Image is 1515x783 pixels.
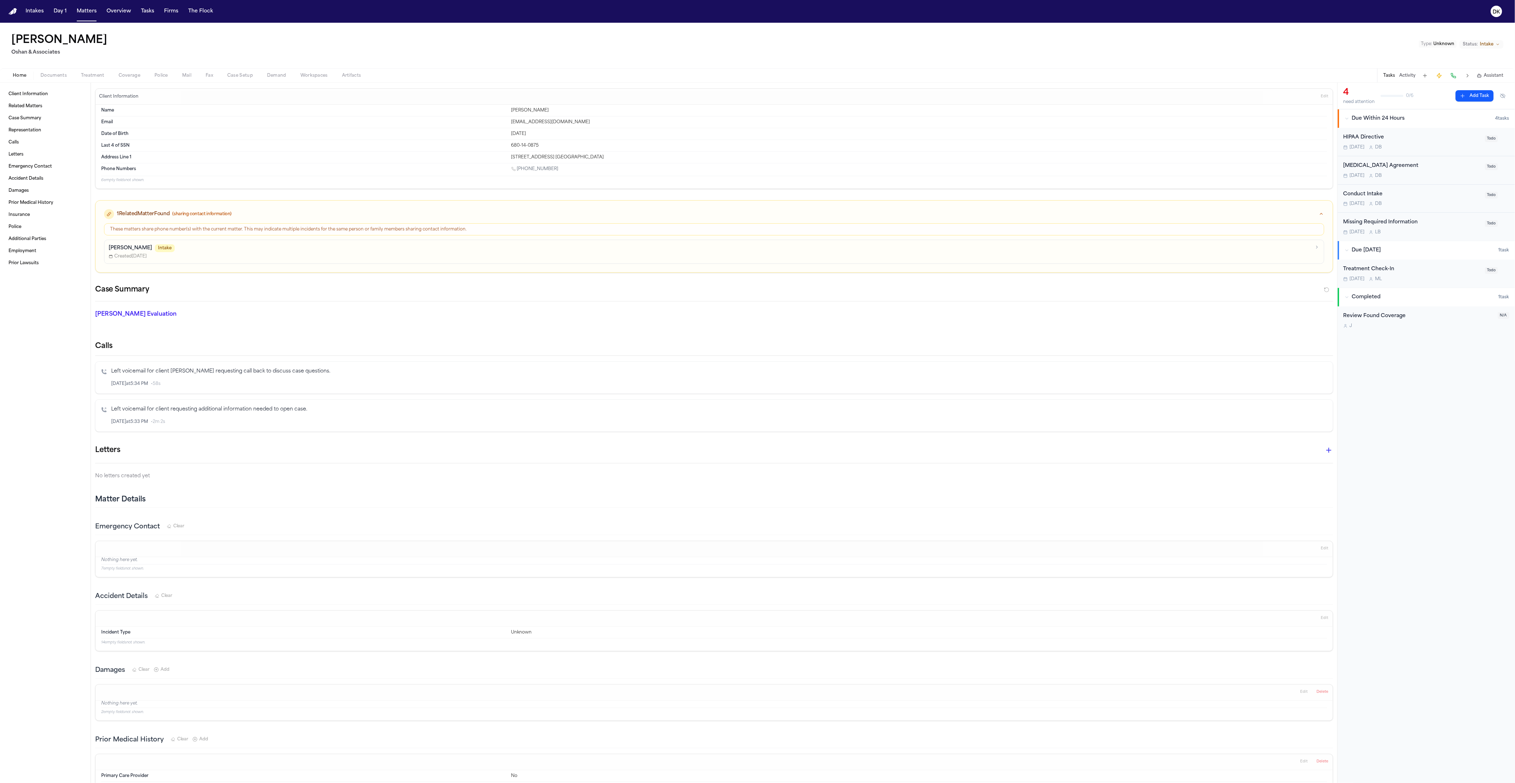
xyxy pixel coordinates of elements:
[200,736,208,742] span: Add
[111,406,1327,414] p: Left voicemail for client requesting additional information needed to open case.
[6,113,85,124] a: Case Summary
[104,5,134,18] button: Overview
[1350,276,1365,282] span: [DATE]
[101,143,507,148] dt: Last 4 of SSN
[1485,192,1498,199] span: Todo
[1338,306,1515,335] div: Open task: Review Found Coverage
[139,667,150,673] span: Clear
[151,419,165,425] span: • 2m 2s
[155,244,175,252] span: Intake
[6,245,85,257] a: Employment
[1485,267,1498,274] span: Todo
[1352,247,1381,254] span: Due [DATE]
[101,640,1327,645] p: 14 empty fields not shown.
[1300,690,1308,695] span: Edit
[1343,87,1375,98] div: 4
[111,419,148,425] span: [DATE] at 5:33 PM
[511,119,1327,125] div: [EMAIL_ADDRESS][DOMAIN_NAME]
[6,149,85,160] a: Letters
[227,73,253,78] span: Case Setup
[1421,42,1433,46] span: Type :
[138,5,157,18] button: Tasks
[1338,109,1515,128] button: Due Within 24 Hours4tasks
[101,166,136,172] span: Phone Numbers
[1499,248,1509,253] span: 1 task
[6,221,85,233] a: Police
[1343,99,1375,105] div: need attention
[511,154,1327,160] div: [STREET_ADDRESS] [GEOGRAPHIC_DATA]
[101,630,507,635] dt: Incident Type
[51,5,70,18] button: Day 1
[1298,687,1310,698] button: Edit
[13,73,26,78] span: Home
[1343,134,1481,142] div: HIPAA Directive
[1317,759,1329,764] span: Delete
[6,233,85,245] a: Additional Parties
[1317,690,1329,695] span: Delete
[6,88,85,100] a: Client Information
[11,34,107,47] h1: [PERSON_NAME]
[1343,190,1481,199] div: Conduct Intake
[1352,294,1381,301] span: Completed
[1338,128,1515,156] div: Open task: HIPAA Directive
[1343,312,1494,320] div: Review Found Coverage
[1477,73,1504,78] button: Assistant
[185,5,216,18] button: The Flock
[1375,201,1382,207] span: D B
[161,5,181,18] a: Firms
[101,709,1327,715] p: 2 empty fields not shown.
[95,472,1333,480] p: No letters created yet
[1300,759,1308,764] span: Edit
[511,108,1327,113] div: [PERSON_NAME]
[1375,173,1382,179] span: D B
[167,523,184,529] button: Clear Emergency Contact
[1321,616,1329,621] span: Edit
[1384,73,1395,78] button: Tasks
[95,522,160,532] h3: Emergency Contact
[1319,543,1331,555] button: Edit
[95,284,149,295] h2: Case Summary
[1338,156,1515,185] div: Open task: Retainer Agreement
[173,523,184,529] span: Clear
[111,368,1327,376] p: Left voicemail for client [PERSON_NAME] requesting call back to discuss case questions.
[101,154,507,160] dt: Address Line 1
[1343,218,1481,227] div: Missing Required Information
[101,178,1327,183] p: 6 empty fields not shown.
[101,701,1327,708] p: Nothing here yet.
[1497,90,1509,102] button: Hide completed tasks (⌘⇧H)
[161,667,169,673] span: Add
[132,667,150,673] button: Clear Damages
[6,161,85,172] a: Emergency Contact
[117,211,169,218] span: 1 Related Matter Found
[511,773,1327,779] div: No
[6,100,85,112] a: Related Matters
[1460,40,1504,49] button: Change status from Intake
[23,5,47,18] button: Intakes
[96,201,1333,223] button: 1RelatedMatterFound(sharing contact information)
[1499,294,1509,300] span: 1 task
[1449,71,1459,81] button: Make a Call
[110,227,1318,232] div: These matters share phone number(s) with the current matter. This may indicate multiple incidents...
[1315,687,1331,698] button: Delete
[267,73,286,78] span: Demand
[1484,73,1504,78] span: Assistant
[95,445,120,456] h1: Letters
[1419,40,1457,48] button: Edit Type: Unknown
[111,381,148,387] span: [DATE] at 5:34 PM
[1319,613,1331,624] button: Edit
[300,73,328,78] span: Workspaces
[1338,241,1515,260] button: Due [DATE]1task
[95,592,148,602] h3: Accident Details
[6,173,85,184] a: Accident Details
[1350,145,1365,150] span: [DATE]
[1343,162,1481,170] div: [MEDICAL_DATA] Agreement
[1338,213,1515,241] div: Open task: Missing Required Information
[95,495,146,505] h2: Matter Details
[1456,90,1494,102] button: Add Task
[182,73,191,78] span: Mail
[154,667,169,673] button: Add New
[172,211,232,217] span: (sharing contact information)
[119,73,140,78] span: Coverage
